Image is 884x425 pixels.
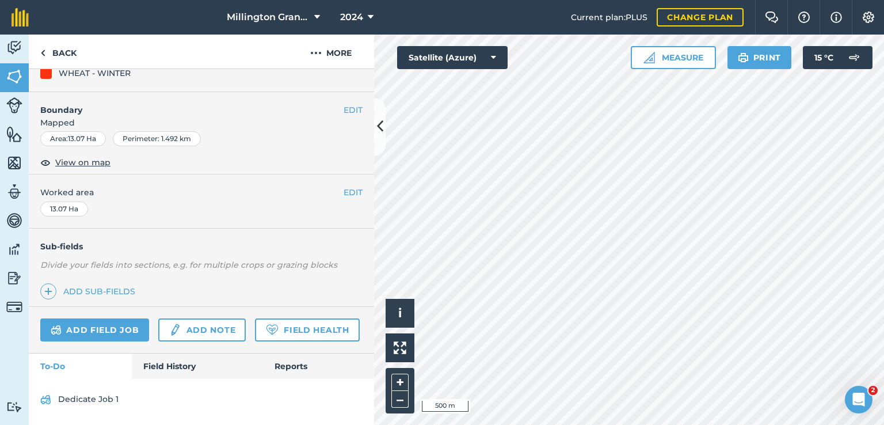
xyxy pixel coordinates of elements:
span: 2024 [340,10,363,24]
img: svg+xml;base64,PD94bWwgdmVyc2lvbj0iMS4wIiBlbmNvZGluZz0idXRmLTgiPz4KPCEtLSBHZW5lcmF0b3I6IEFkb2JlIE... [6,183,22,200]
a: Change plan [657,8,744,26]
a: Back [29,35,88,69]
img: svg+xml;base64,PD94bWwgdmVyc2lvbj0iMS4wIiBlbmNvZGluZz0idXRmLTgiPz4KPCEtLSBHZW5lcmF0b3I6IEFkb2JlIE... [6,270,22,287]
span: View on map [55,156,110,169]
div: Perimeter : 1.492 km [113,131,201,146]
button: – [391,391,409,408]
img: svg+xml;base64,PD94bWwgdmVyc2lvbj0iMS4wIiBlbmNvZGluZz0idXRmLTgiPz4KPCEtLSBHZW5lcmF0b3I6IEFkb2JlIE... [6,299,22,315]
img: Ruler icon [643,52,655,63]
a: Add field job [40,318,149,341]
span: i [398,306,402,320]
span: 2 [868,386,878,395]
a: Field Health [255,318,359,341]
img: svg+xml;base64,PHN2ZyB4bWxucz0iaHR0cDovL3d3dy53My5vcmcvMjAwMC9zdmciIHdpZHRoPSI1NiIgaGVpZ2h0PSI2MC... [6,68,22,85]
div: WHEAT - WINTER [59,67,131,79]
a: Reports [263,354,374,379]
img: svg+xml;base64,PHN2ZyB4bWxucz0iaHR0cDovL3d3dy53My5vcmcvMjAwMC9zdmciIHdpZHRoPSIxNyIgaGVpZ2h0PSIxNy... [830,10,842,24]
img: svg+xml;base64,PD94bWwgdmVyc2lvbj0iMS4wIiBlbmNvZGluZz0idXRmLTgiPz4KPCEtLSBHZW5lcmF0b3I6IEFkb2JlIE... [6,212,22,229]
img: svg+xml;base64,PD94bWwgdmVyc2lvbj0iMS4wIiBlbmNvZGluZz0idXRmLTgiPz4KPCEtLSBHZW5lcmF0b3I6IEFkb2JlIE... [51,323,62,337]
button: i [386,299,414,328]
span: Millington Grange [227,10,310,24]
a: Add note [158,318,246,341]
img: svg+xml;base64,PHN2ZyB4bWxucz0iaHR0cDovL3d3dy53My5vcmcvMjAwMC9zdmciIHdpZHRoPSIxOSIgaGVpZ2h0PSIyNC... [738,51,749,64]
img: svg+xml;base64,PHN2ZyB4bWxucz0iaHR0cDovL3d3dy53My5vcmcvMjAwMC9zdmciIHdpZHRoPSIxOCIgaGVpZ2h0PSIyNC... [40,155,51,169]
img: svg+xml;base64,PD94bWwgdmVyc2lvbj0iMS4wIiBlbmNvZGluZz0idXRmLTgiPz4KPCEtLSBHZW5lcmF0b3I6IEFkb2JlIE... [6,97,22,113]
h4: Sub-fields [29,240,374,253]
a: Add sub-fields [40,283,140,299]
img: Two speech bubbles overlapping with the left bubble in the forefront [765,12,779,23]
div: 13.07 Ha [40,202,88,217]
img: svg+xml;base64,PD94bWwgdmVyc2lvbj0iMS4wIiBlbmNvZGluZz0idXRmLTgiPz4KPCEtLSBHZW5lcmF0b3I6IEFkb2JlIE... [6,401,22,412]
button: + [391,374,409,391]
em: Divide your fields into sections, e.g. for multiple crops or grazing blocks [40,260,337,270]
span: Current plan : PLUS [571,11,647,24]
button: Print [727,46,792,69]
img: svg+xml;base64,PD94bWwgdmVyc2lvbj0iMS4wIiBlbmNvZGluZz0idXRmLTgiPz4KPCEtLSBHZW5lcmF0b3I6IEFkb2JlIE... [843,46,866,69]
h4: Boundary [29,92,344,116]
img: svg+xml;base64,PHN2ZyB4bWxucz0iaHR0cDovL3d3dy53My5vcmcvMjAwMC9zdmciIHdpZHRoPSIyMCIgaGVpZ2h0PSIyNC... [310,46,322,60]
button: 15 °C [803,46,872,69]
div: Area : 13.07 Ha [40,131,106,146]
button: View on map [40,155,110,169]
img: svg+xml;base64,PHN2ZyB4bWxucz0iaHR0cDovL3d3dy53My5vcmcvMjAwMC9zdmciIHdpZHRoPSI1NiIgaGVpZ2h0PSI2MC... [6,126,22,143]
img: svg+xml;base64,PHN2ZyB4bWxucz0iaHR0cDovL3d3dy53My5vcmcvMjAwMC9zdmciIHdpZHRoPSIxNCIgaGVpZ2h0PSIyNC... [44,284,52,298]
iframe: Intercom live chat [845,386,872,413]
span: Worked area [40,186,363,199]
button: EDIT [344,104,363,116]
img: svg+xml;base64,PD94bWwgdmVyc2lvbj0iMS4wIiBlbmNvZGluZz0idXRmLTgiPz4KPCEtLSBHZW5lcmF0b3I6IEFkb2JlIE... [6,241,22,258]
a: Dedicate Job 1 [40,390,363,409]
img: svg+xml;base64,PD94bWwgdmVyc2lvbj0iMS4wIiBlbmNvZGluZz0idXRmLTgiPz4KPCEtLSBHZW5lcmF0b3I6IEFkb2JlIE... [40,393,51,407]
img: A question mark icon [797,12,811,23]
span: Mapped [29,116,374,129]
img: svg+xml;base64,PD94bWwgdmVyc2lvbj0iMS4wIiBlbmNvZGluZz0idXRmLTgiPz4KPCEtLSBHZW5lcmF0b3I6IEFkb2JlIE... [169,323,181,337]
img: svg+xml;base64,PHN2ZyB4bWxucz0iaHR0cDovL3d3dy53My5vcmcvMjAwMC9zdmciIHdpZHRoPSI1NiIgaGVpZ2h0PSI2MC... [6,154,22,172]
button: EDIT [344,186,363,199]
img: svg+xml;base64,PD94bWwgdmVyc2lvbj0iMS4wIiBlbmNvZGluZz0idXRmLTgiPz4KPCEtLSBHZW5lcmF0b3I6IEFkb2JlIE... [6,39,22,56]
img: svg+xml;base64,PHN2ZyB4bWxucz0iaHR0cDovL3d3dy53My5vcmcvMjAwMC9zdmciIHdpZHRoPSI5IiBoZWlnaHQ9IjI0Ii... [40,46,45,60]
img: Four arrows, one pointing top left, one top right, one bottom right and the last bottom left [394,341,406,354]
button: Measure [631,46,716,69]
img: A cog icon [862,12,875,23]
img: fieldmargin Logo [12,8,29,26]
button: Satellite (Azure) [397,46,508,69]
a: To-Do [29,354,132,379]
a: Field History [132,354,262,379]
span: 15 ° C [814,46,833,69]
button: More [288,35,374,69]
